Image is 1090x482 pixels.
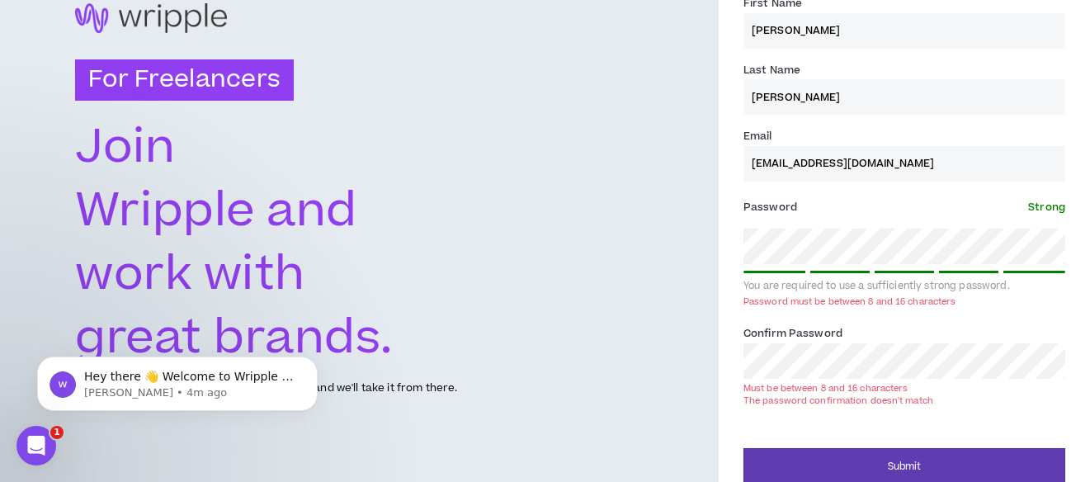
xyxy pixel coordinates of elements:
iframe: Intercom live chat [17,426,56,465]
iframe: Intercom notifications message [12,322,342,437]
text: work with [75,242,305,308]
span: Password [743,200,797,215]
text: great brands. [75,305,393,371]
input: First name [743,13,1065,49]
span: Strong [1028,200,1065,215]
text: Join [75,115,175,181]
div: Must be between 8 and 16 characters [743,382,933,395]
span: 1 [50,426,64,439]
div: You are required to use a sufficiently strong password. [743,280,1065,293]
label: Email [743,123,772,149]
h3: For Freelancers [75,59,294,101]
text: Wripple and [75,178,357,244]
label: Confirm Password [743,320,842,347]
label: Last Name [743,57,800,83]
div: The password confirmation doesn't match [743,395,933,407]
input: Last name [743,79,1065,115]
div: Password must be between 8 and 16 characters [743,295,956,308]
input: Enter Email [743,146,1065,182]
